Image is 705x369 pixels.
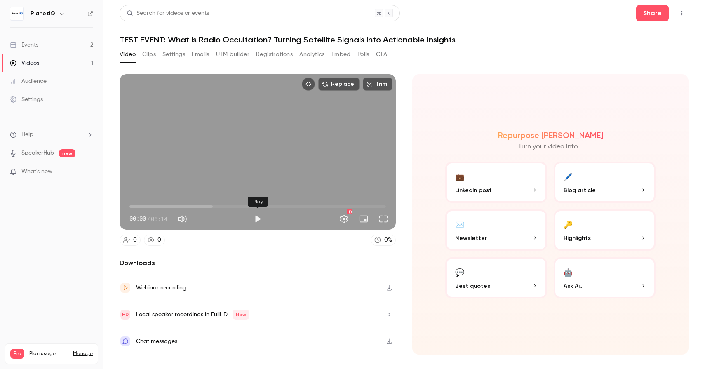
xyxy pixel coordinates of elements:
button: Trim [363,78,392,91]
button: Analytics [299,48,325,61]
div: 🤖 [564,266,573,278]
button: 🤖Ask Ai... [554,257,656,298]
div: 0 [157,236,161,244]
div: Videos [10,59,39,67]
h2: Repurpose [PERSON_NAME] [498,130,603,140]
p: Turn your video into... [518,142,583,152]
span: What's new [21,167,52,176]
span: Newsletter [455,234,487,242]
button: Play [249,211,266,227]
a: 0% [371,235,396,246]
div: 00:00 [129,214,167,223]
button: Turn on miniplayer [355,211,372,227]
div: Audience [10,77,47,85]
span: Highlights [564,234,591,242]
button: Replace [318,78,360,91]
button: Polls [357,48,369,61]
span: Pro [10,349,24,359]
button: Embed video [302,78,315,91]
span: 00:00 [129,214,146,223]
button: Emails [192,48,209,61]
div: 🖊️ [564,170,573,183]
span: New [233,310,249,320]
div: Webinar recording [136,283,186,293]
h6: PlanetiQ [31,9,55,18]
div: Events [10,41,38,49]
div: 🔑 [564,218,573,230]
button: Clips [142,48,156,61]
div: Chat messages [136,336,177,346]
a: 0 [144,235,165,246]
button: 💬Best quotes [445,257,547,298]
button: UTM builder [216,48,249,61]
span: new [59,149,75,157]
a: Manage [73,350,93,357]
div: 0 % [384,236,392,244]
button: CTA [376,48,387,61]
div: ✉️ [455,218,464,230]
button: Settings [162,48,185,61]
div: 💼 [455,170,464,183]
div: 💬 [455,266,464,278]
button: ✉️Newsletter [445,209,547,251]
div: Settings [10,95,43,103]
button: Full screen [375,211,392,227]
button: Registrations [256,48,293,61]
button: Top Bar Actions [675,7,689,20]
div: Play [248,197,268,207]
button: Share [636,5,669,21]
button: Embed [331,48,351,61]
button: 🖊️Blog article [554,162,656,203]
span: Ask Ai... [564,282,583,290]
button: 🔑Highlights [554,209,656,251]
span: Help [21,130,33,139]
span: Best quotes [455,282,490,290]
button: Mute [174,211,190,227]
div: Search for videos or events [127,9,209,18]
span: / [147,214,150,223]
span: LinkedIn post [455,186,492,195]
div: Local speaker recordings in FullHD [136,310,249,320]
button: Video [120,48,136,61]
img: PlanetiQ [10,7,23,20]
div: HD [347,209,352,214]
li: help-dropdown-opener [10,130,93,139]
span: Plan usage [29,350,68,357]
button: Settings [336,211,352,227]
h1: TEST EVENT: What is Radio Occultation? Turning Satellite Signals into Actionable Insights [120,35,689,45]
a: 0 [120,235,141,246]
div: 0 [133,236,137,244]
a: SpeakerHub [21,149,54,157]
span: Blog article [564,186,596,195]
button: 💼LinkedIn post [445,162,547,203]
h2: Downloads [120,258,396,268]
span: 05:14 [151,214,167,223]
